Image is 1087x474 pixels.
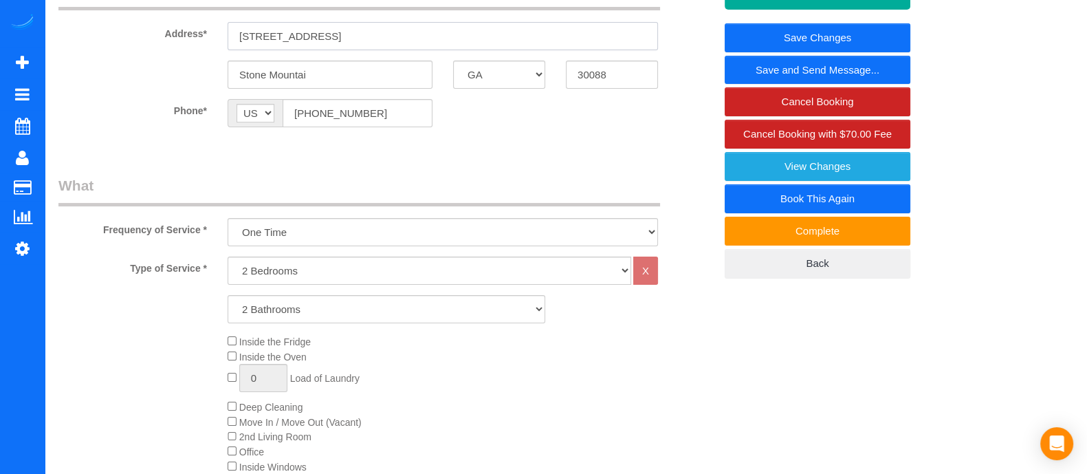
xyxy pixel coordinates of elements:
span: Load of Laundry [290,373,360,384]
span: 2nd Living Room [239,431,311,442]
input: Phone* [283,99,432,127]
span: Move In / Move Out (Vacant) [239,417,362,428]
a: Back [725,249,910,278]
span: Inside the Oven [239,352,307,363]
a: Cancel Booking [725,87,910,116]
input: Zip Code* [566,61,658,89]
span: Deep Cleaning [239,402,303,413]
label: Address* [48,22,217,41]
label: Phone* [48,99,217,118]
legend: What [58,175,660,206]
a: Complete [725,217,910,246]
div: Open Intercom Messenger [1040,427,1073,460]
a: Book This Again [725,184,910,213]
a: Save Changes [725,23,910,52]
span: Cancel Booking with $70.00 Fee [743,128,892,140]
a: View Changes [725,152,910,181]
span: Inside the Fridge [239,336,311,347]
label: Type of Service * [48,257,217,275]
label: Frequency of Service * [48,218,217,237]
span: Inside Windows [239,462,307,473]
img: Automaid Logo [8,14,36,33]
a: Cancel Booking with $70.00 Fee [725,120,910,149]
span: Office [239,446,264,457]
a: Save and Send Message... [725,56,910,85]
input: City* [228,61,432,89]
